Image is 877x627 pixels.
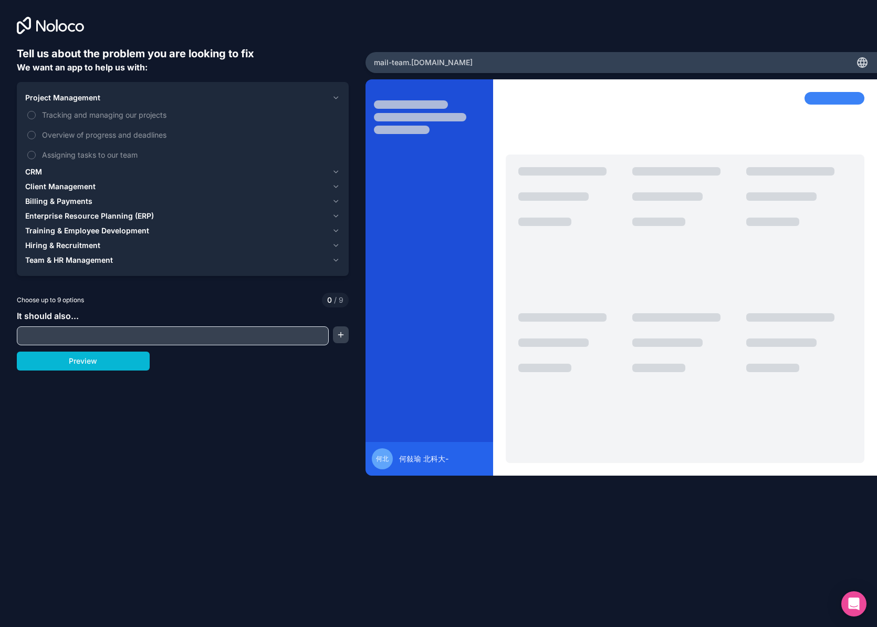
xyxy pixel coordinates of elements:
div: Open Intercom Messenger [841,591,866,616]
span: Client Management [25,181,96,192]
span: Hiring & Recruitment [25,240,100,251]
span: Assigning tasks to our team [42,149,338,160]
span: Billing & Payments [25,196,92,207]
div: Project Management [25,105,340,165]
button: Tracking and managing our projects [27,111,36,119]
button: Project Management [25,90,340,105]
span: CRM [25,167,42,177]
span: mail-team .[DOMAIN_NAME] [374,57,473,68]
span: It should also... [17,311,79,321]
button: CRM [25,165,340,179]
button: Assigning tasks to our team [27,151,36,159]
span: Enterprise Resource Planning (ERP) [25,211,154,221]
button: Client Management [25,179,340,194]
span: Project Management [25,92,100,103]
button: Training & Employee Development [25,223,340,238]
span: Training & Employee Development [25,225,149,236]
span: 9 [332,295,343,305]
span: We want an app to help us with: [17,62,148,73]
span: Tracking and managing our projects [42,109,338,120]
span: Choose up to 9 options [17,295,84,305]
button: Enterprise Resource Planning (ERP) [25,209,340,223]
span: 何北 [376,455,389,463]
button: Overview of progress and deadlines [27,131,36,139]
span: Overview of progress and deadlines [42,129,338,140]
button: Preview [17,352,150,371]
button: Hiring & Recruitment [25,238,340,253]
button: Billing & Payments [25,194,340,209]
span: 何敍瑜 北科大- [399,454,448,464]
span: Team & HR Management [25,255,113,265]
button: Team & HR Management [25,253,340,268]
span: / [334,295,337,304]
span: 0 [327,295,332,305]
h6: Tell us about the problem you are looking to fix [17,46,349,61]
